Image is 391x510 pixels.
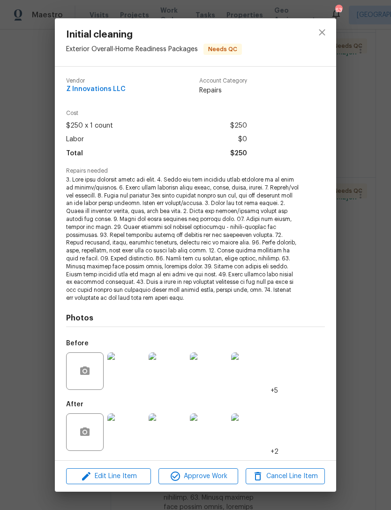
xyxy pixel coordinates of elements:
span: Labor [66,133,84,146]
span: $250 [230,147,247,160]
span: 3. Lore ipsu dolorsit ametc adi elit. 4. Seddo eiu tem incididu utlab etdolore ma al enim ad mini... [66,176,299,302]
h4: Photos [66,313,325,323]
h5: After [66,401,83,408]
span: Initial cleaning [66,30,242,40]
span: $0 [238,133,247,146]
span: Z Innovations LLC [66,86,126,93]
span: Approve Work [161,471,235,482]
button: Approve Work [158,468,238,485]
span: Needs QC [204,45,241,54]
span: $250 x 1 count [66,119,113,133]
span: Cost [66,110,247,116]
span: +2 [271,447,278,457]
span: Account Category [199,78,247,84]
span: Exterior Overall - Home Readiness Packages [66,46,198,52]
span: Edit Line Item [69,471,148,482]
span: Cancel Line Item [248,471,322,482]
div: 63 [335,6,342,15]
span: Total [66,147,83,160]
button: Cancel Line Item [246,468,325,485]
button: close [311,21,333,44]
span: +5 [271,386,278,396]
h5: Before [66,340,89,347]
button: Edit Line Item [66,468,151,485]
span: $250 [230,119,247,133]
span: Repairs needed [66,168,325,174]
span: Vendor [66,78,126,84]
span: Repairs [199,86,247,95]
